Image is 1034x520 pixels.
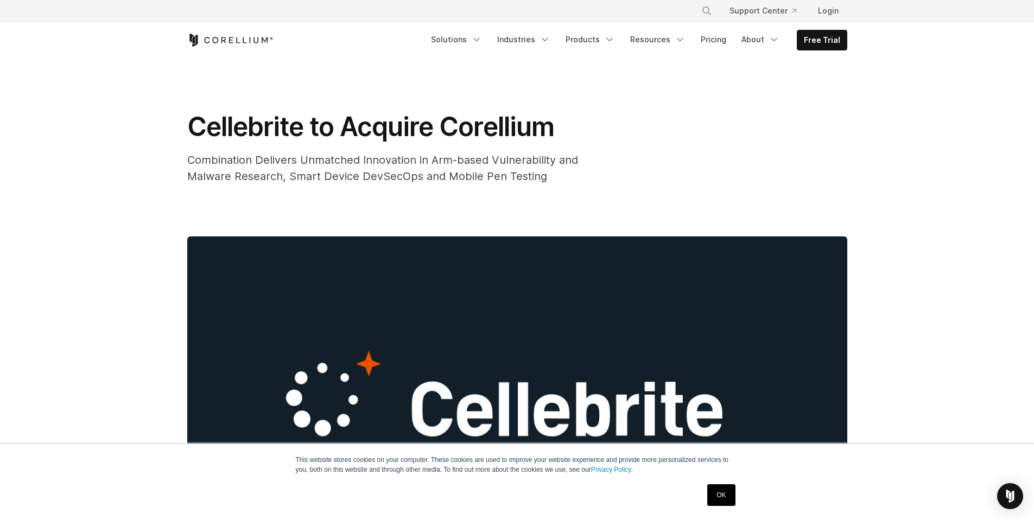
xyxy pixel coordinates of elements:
p: This website stores cookies on your computer. These cookies are used to improve your website expe... [296,455,739,474]
span: Cellebrite to Acquire Corellium [187,111,554,143]
a: Free Trial [797,30,847,50]
a: About [735,30,786,49]
a: Support Center [721,1,805,21]
button: Search [697,1,716,21]
div: Navigation Menu [424,30,847,50]
a: Solutions [424,30,489,49]
span: Combination Delivers Unmatched Innovation in Arm-based Vulnerability and Malware Research, Smart ... [187,153,578,183]
a: Corellium Home [187,34,274,47]
a: Resources [624,30,692,49]
a: Privacy Policy. [591,466,633,473]
a: OK [707,484,735,506]
a: Pricing [694,30,733,49]
a: Products [559,30,621,49]
a: Login [809,1,847,21]
div: Open Intercom Messenger [997,483,1023,509]
div: Navigation Menu [688,1,847,21]
a: Industries [491,30,557,49]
